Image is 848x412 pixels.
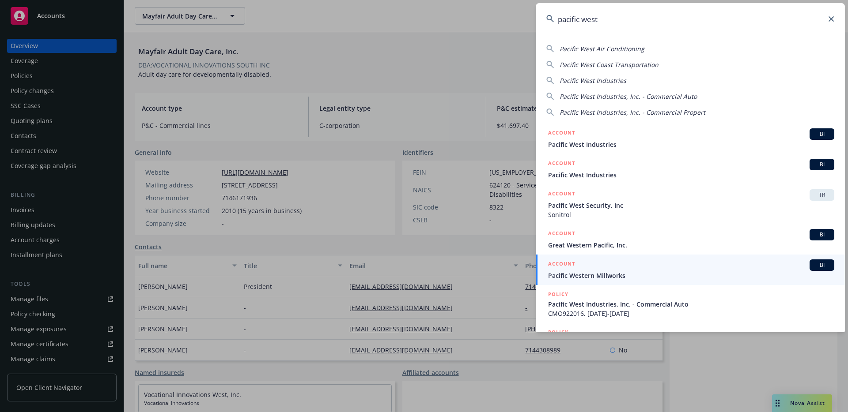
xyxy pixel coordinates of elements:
span: Pacific West Industries [548,140,834,149]
a: ACCOUNTBIPacific Western Millworks [536,255,845,285]
span: Pacific West Industries [548,170,834,180]
h5: ACCOUNT [548,189,575,200]
h5: ACCOUNT [548,128,575,139]
h5: ACCOUNT [548,229,575,240]
span: BI [813,261,831,269]
span: Sonitrol [548,210,834,219]
a: ACCOUNTBIGreat Western Pacific, Inc. [536,224,845,255]
span: TR [813,191,831,199]
h5: ACCOUNT [548,159,575,169]
span: Pacific Western Millworks [548,271,834,280]
span: Pacific West Industries, Inc. - Commercial Propert [560,108,705,116]
span: Great Western Pacific, Inc. [548,240,834,250]
span: BI [813,130,831,138]
a: POLICYPacific West Industries, Inc. - Commercial AutoCMO922016, [DATE]-[DATE] [536,285,845,323]
input: Search... [536,3,845,35]
a: ACCOUNTTRPacific West Security, IncSonitrol [536,184,845,224]
a: ACCOUNTBIPacific West Industries [536,124,845,154]
span: Pacific West Industries [560,76,626,85]
span: Pacific West Security, Inc [548,201,834,210]
span: Pacific West Coast Transportation [560,60,659,69]
a: ACCOUNTBIPacific West Industries [536,154,845,184]
h5: ACCOUNT [548,259,575,270]
span: Pacific West Air Conditioning [560,45,644,53]
h5: POLICY [548,290,568,299]
span: BI [813,231,831,239]
span: BI [813,161,831,169]
span: CMO922016, [DATE]-[DATE] [548,309,834,318]
span: Pacific West Industries, Inc. - Commercial Auto [548,300,834,309]
a: POLICY [536,323,845,361]
span: Pacific West Industries, Inc. - Commercial Auto [560,92,697,101]
h5: POLICY [548,328,568,337]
